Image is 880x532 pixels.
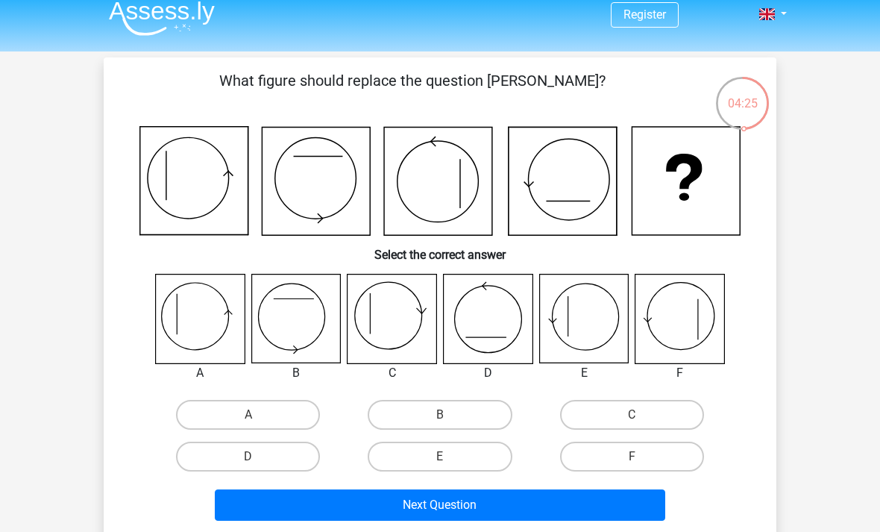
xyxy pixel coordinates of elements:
a: Register [623,7,666,22]
label: D [176,442,320,472]
label: A [176,400,320,430]
div: F [623,364,736,382]
h6: Select the correct answer [128,236,752,262]
button: Next Question [215,489,666,521]
div: C [336,364,448,382]
p: What figure should replace the question [PERSON_NAME]? [128,69,697,114]
label: C [560,400,704,430]
div: 04:25 [714,75,770,113]
label: E [368,442,512,472]
img: Assessly [109,1,215,36]
label: B [368,400,512,430]
div: D [432,364,544,382]
label: F [560,442,704,472]
div: E [528,364,641,382]
div: A [144,364,257,382]
div: B [240,364,353,382]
